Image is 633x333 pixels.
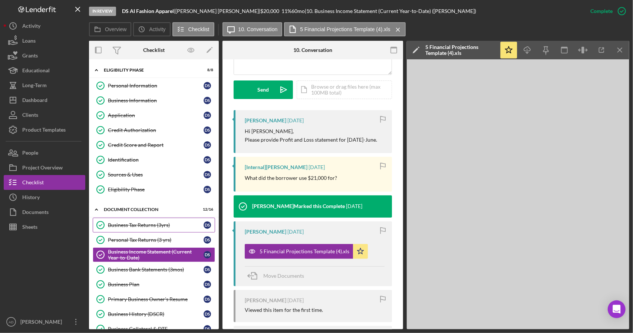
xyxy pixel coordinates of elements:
div: | [122,8,175,14]
label: 10. Conversation [238,26,278,32]
div: D S [204,82,211,89]
div: Send [258,80,269,99]
a: Sources & UsesDS [93,167,215,182]
a: Business Tax Returns (3yrs)DS [93,218,215,233]
label: Activity [149,26,165,32]
div: 10. Conversation [293,47,332,53]
div: Business Bank Statements (3mos) [108,267,204,273]
button: Complete [583,4,629,19]
div: Eligibility Phase [108,187,204,192]
p: What did the borrower use $21,000 for? [245,174,337,182]
div: Checklist [143,47,165,53]
div: Business Information [108,98,204,103]
b: DS AI Fashion Apparel [122,8,174,14]
div: D S [204,141,211,149]
div: 5 Financial Projections Template (4).xls [260,248,349,254]
div: [Internal] [PERSON_NAME] [245,164,307,170]
div: D S [204,236,211,244]
div: [PERSON_NAME] [245,118,286,123]
span: $20,000 [260,8,279,14]
div: [PERSON_NAME] [PERSON_NAME] | [175,8,260,14]
div: Sources & Uses [108,172,204,178]
a: Business Bank Statements (3mos)DS [93,262,215,277]
div: Business History (DSCR) [108,311,204,317]
div: D S [204,266,211,273]
a: Personal Tax Returns (3 yrs)DS [93,233,215,247]
div: D S [204,112,211,119]
a: Primary Business Owner's ResumeDS [93,292,215,307]
button: Move Documents [245,267,311,285]
div: [PERSON_NAME] [245,297,286,303]
label: 5 Financial Projections Template (4).xls [300,26,390,32]
button: Send [234,80,293,99]
div: D S [204,171,211,178]
div: 11 % [281,8,291,14]
div: Business Tax Returns (3yrs) [108,222,204,228]
a: Business PlanDS [93,277,215,292]
div: 5 Financial Projections Template (4).xls [425,44,496,56]
div: D S [204,97,211,104]
div: Eligibility Phase [104,68,195,72]
p: Please provide Profit and Loss statement for [DATE]-June. [245,136,377,144]
time: 2025-07-02 21:27 [309,164,325,170]
a: ApplicationDS [93,108,215,123]
time: 2025-04-08 01:53 [287,229,304,235]
div: Business Income Statement (Current Year-to-Date) [108,249,204,261]
div: 60 mo [291,8,305,14]
label: Checklist [188,26,210,32]
a: Credit AuthorizationDS [93,123,215,138]
div: D S [204,186,211,193]
div: [PERSON_NAME] [245,229,286,235]
a: Business History (DSCR)DS [93,307,215,322]
div: Credit Score and Report [108,142,204,148]
button: Checklist [172,22,214,36]
a: Business InformationDS [93,93,215,108]
button: Overview [89,22,131,36]
a: Credit Score and ReportDS [93,138,215,152]
div: Identification [108,157,204,163]
p: Hi [PERSON_NAME], [245,127,377,135]
div: D S [204,325,211,333]
div: D S [204,126,211,134]
div: In Review [89,7,116,16]
div: D S [204,296,211,303]
a: Personal InformationDS [93,78,215,93]
div: Credit Authorization [108,127,204,133]
div: | 10. Business Income Statement (Current Year-to-Date) ([PERSON_NAME]) [305,8,476,14]
label: Overview [105,26,126,32]
button: AD[PERSON_NAME] [4,314,85,329]
span: Move Documents [263,273,304,279]
a: IdentificationDS [93,152,215,167]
